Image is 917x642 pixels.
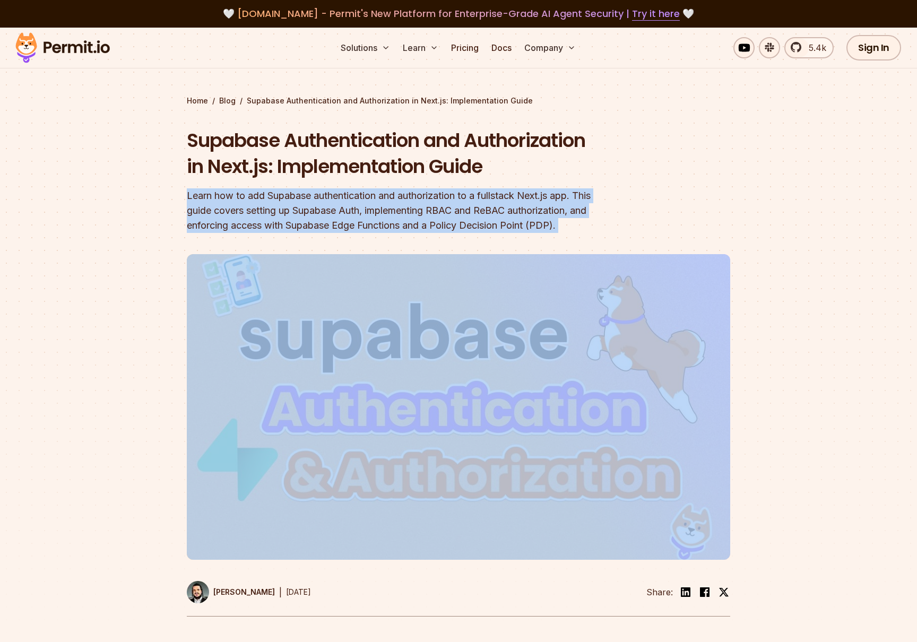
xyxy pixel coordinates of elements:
[399,37,443,58] button: Learn
[187,127,594,180] h1: Supabase Authentication and Authorization in Next.js: Implementation Guide
[679,586,692,598] img: linkedin
[187,96,730,106] div: / /
[219,96,236,106] a: Blog
[187,254,730,560] img: Supabase Authentication and Authorization in Next.js: Implementation Guide
[213,587,275,597] p: [PERSON_NAME]
[802,41,826,54] span: 5.4k
[784,37,834,58] a: 5.4k
[447,37,483,58] a: Pricing
[237,7,680,20] span: [DOMAIN_NAME] - Permit's New Platform for Enterprise-Grade AI Agent Security |
[646,586,673,598] li: Share:
[487,37,516,58] a: Docs
[187,581,275,603] a: [PERSON_NAME]
[187,581,209,603] img: Gabriel L. Manor
[846,35,901,60] a: Sign In
[11,30,115,66] img: Permit logo
[187,188,594,233] div: Learn how to add Supabase authentication and authorization to a fullstack Next.js app. This guide...
[25,6,892,21] div: 🤍 🤍
[279,586,282,598] div: |
[632,7,680,21] a: Try it here
[719,587,729,597] img: twitter
[698,586,711,598] img: facebook
[336,37,394,58] button: Solutions
[187,96,208,106] a: Home
[286,587,311,596] time: [DATE]
[520,37,580,58] button: Company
